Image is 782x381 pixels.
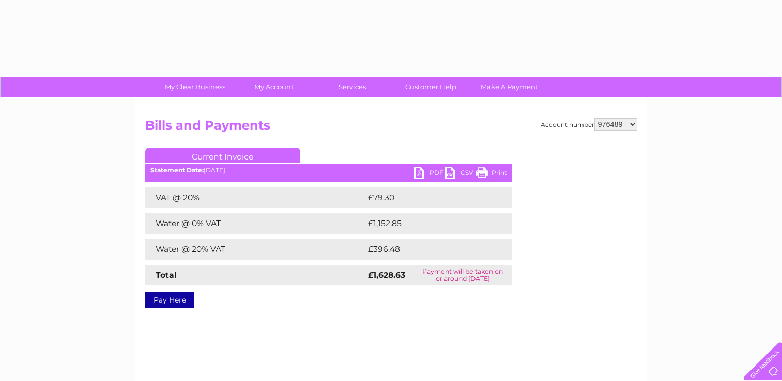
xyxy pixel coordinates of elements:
h2: Bills and Payments [145,118,637,138]
a: Services [310,77,395,97]
a: My Clear Business [152,77,238,97]
a: My Account [231,77,316,97]
td: £79.30 [365,187,492,208]
a: Pay Here [145,292,194,308]
td: Payment will be taken on or around [DATE] [413,265,512,285]
a: Current Invoice [145,148,300,163]
a: CSV [445,167,476,182]
div: Account number [541,118,637,131]
td: Water @ 0% VAT [145,213,365,234]
td: Water @ 20% VAT [145,239,365,260]
td: VAT @ 20% [145,187,365,208]
a: Print [476,167,507,182]
strong: Total [156,270,177,280]
div: [DATE] [145,167,512,174]
strong: £1,628.63 [368,270,405,280]
td: £396.48 [365,239,494,260]
b: Statement Date: [150,166,204,174]
td: £1,152.85 [365,213,495,234]
a: Make A Payment [467,77,552,97]
a: PDF [414,167,445,182]
a: Customer Help [388,77,473,97]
